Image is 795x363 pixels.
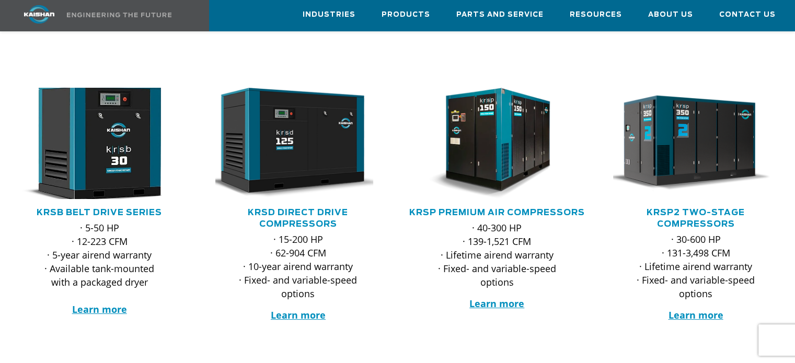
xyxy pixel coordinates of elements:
[407,88,572,199] img: krsp150
[67,13,171,17] img: Engineering the future
[456,9,544,21] span: Parts and Service
[648,9,693,21] span: About Us
[1,82,182,205] img: krsb30
[248,208,348,228] a: KRSD Direct Drive Compressors
[215,88,381,199] div: krsd125
[414,88,580,199] div: krsp150
[719,1,776,29] a: Contact Us
[456,1,544,29] a: Parts and Service
[303,9,355,21] span: Industries
[570,9,622,21] span: Resources
[271,309,326,321] a: Learn more
[38,221,161,316] p: · 5-50 HP · 12-223 CFM · 5-year airend warranty · Available tank-mounted with a packaged dryer
[72,303,127,315] a: Learn more
[647,208,745,228] a: KRSP2 Two-Stage Compressors
[37,208,162,217] a: KRSB Belt Drive Series
[605,88,771,199] img: krsp350
[236,232,360,300] p: · 15-200 HP · 62-904 CFM · 10-year airend warranty · Fixed- and variable-speed options
[613,88,778,199] div: krsp350
[668,309,723,321] a: Learn more
[719,9,776,21] span: Contact Us
[382,1,430,29] a: Products
[303,1,355,29] a: Industries
[435,221,559,289] p: · 40-300 HP · 139-1,521 CFM · Lifetime airend warranty · Fixed- and variable-speed options
[382,9,430,21] span: Products
[634,232,757,300] p: · 30-600 HP · 131-3,498 CFM · Lifetime airend warranty · Fixed- and variable-speed options
[208,88,373,199] img: krsd125
[409,208,585,217] a: KRSP Premium Air Compressors
[17,88,182,199] div: krsb30
[648,1,693,29] a: About Us
[469,297,524,310] a: Learn more
[570,1,622,29] a: Resources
